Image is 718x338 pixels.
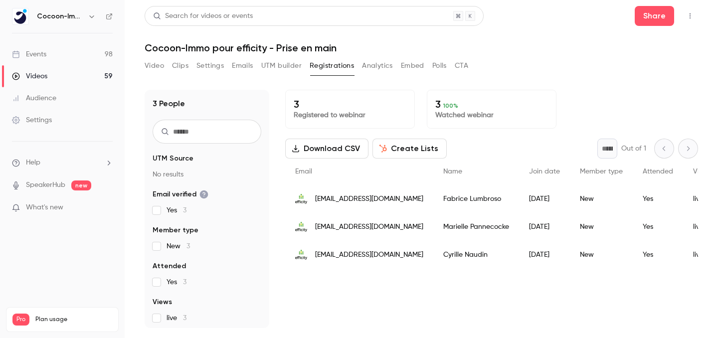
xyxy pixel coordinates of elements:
p: No results [153,169,261,179]
span: Member type [580,168,623,175]
div: Cyrille Naudin [433,241,519,269]
span: 3 [183,207,186,214]
p: Watched webinar [435,110,548,120]
span: Email verified [153,189,208,199]
span: Attended [643,168,673,175]
div: New [570,241,633,269]
div: Yes [633,241,683,269]
span: What's new [26,202,63,213]
span: Views [153,297,172,307]
p: Registered to webinar [294,110,406,120]
img: efficity.com [295,221,307,233]
span: Attended [153,261,186,271]
span: Name [443,168,462,175]
img: Cocoon-Immo [12,8,28,24]
h1: Cocoon-Immo pour efficity - Prise en main [145,42,698,54]
div: Marielle Pannecocke [433,213,519,241]
img: efficity.com [295,249,307,261]
button: Create Lists [372,139,447,159]
li: help-dropdown-opener [12,158,113,168]
iframe: Noticeable Trigger [101,203,113,212]
span: 100 % [443,102,458,109]
span: Help [26,158,40,168]
span: [EMAIL_ADDRESS][DOMAIN_NAME] [315,194,423,204]
div: Settings [12,115,52,125]
p: 3 [435,98,548,110]
span: New [167,241,190,251]
h6: Cocoon-Immo [37,11,84,21]
span: 3 [183,279,186,286]
button: Emails [232,58,253,74]
span: [EMAIL_ADDRESS][DOMAIN_NAME] [315,222,423,232]
a: SpeakerHub [26,180,65,190]
p: Out of 1 [621,144,646,154]
span: Plan usage [35,316,112,324]
span: Pro [12,314,29,326]
div: New [570,213,633,241]
button: Clips [172,58,188,74]
span: 3 [183,315,186,322]
span: Join date [529,168,560,175]
span: 3 [186,243,190,250]
p: 3 [294,98,406,110]
div: Fabrice Lumbroso [433,185,519,213]
h1: 3 People [153,98,185,110]
div: Search for videos or events [153,11,253,21]
span: UTM Source [153,154,193,164]
div: Yes [633,213,683,241]
div: Videos [12,71,47,81]
span: Views [693,168,712,175]
button: CTA [455,58,468,74]
div: [DATE] [519,241,570,269]
div: New [570,185,633,213]
div: Yes [633,185,683,213]
span: live [167,313,186,323]
button: Share [635,6,674,26]
img: efficity.com [295,193,307,205]
button: Top Bar Actions [682,8,698,24]
span: new [71,180,91,190]
button: Polls [432,58,447,74]
div: Audience [12,93,56,103]
span: Yes [167,277,186,287]
button: Video [145,58,164,74]
span: Email [295,168,312,175]
span: [EMAIL_ADDRESS][DOMAIN_NAME] [315,250,423,260]
button: Settings [196,58,224,74]
button: Download CSV [285,139,368,159]
button: Registrations [310,58,354,74]
span: Member type [153,225,198,235]
div: Events [12,49,46,59]
button: UTM builder [261,58,302,74]
div: [DATE] [519,185,570,213]
span: Yes [167,205,186,215]
button: Analytics [362,58,393,74]
button: Embed [401,58,424,74]
div: [DATE] [519,213,570,241]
